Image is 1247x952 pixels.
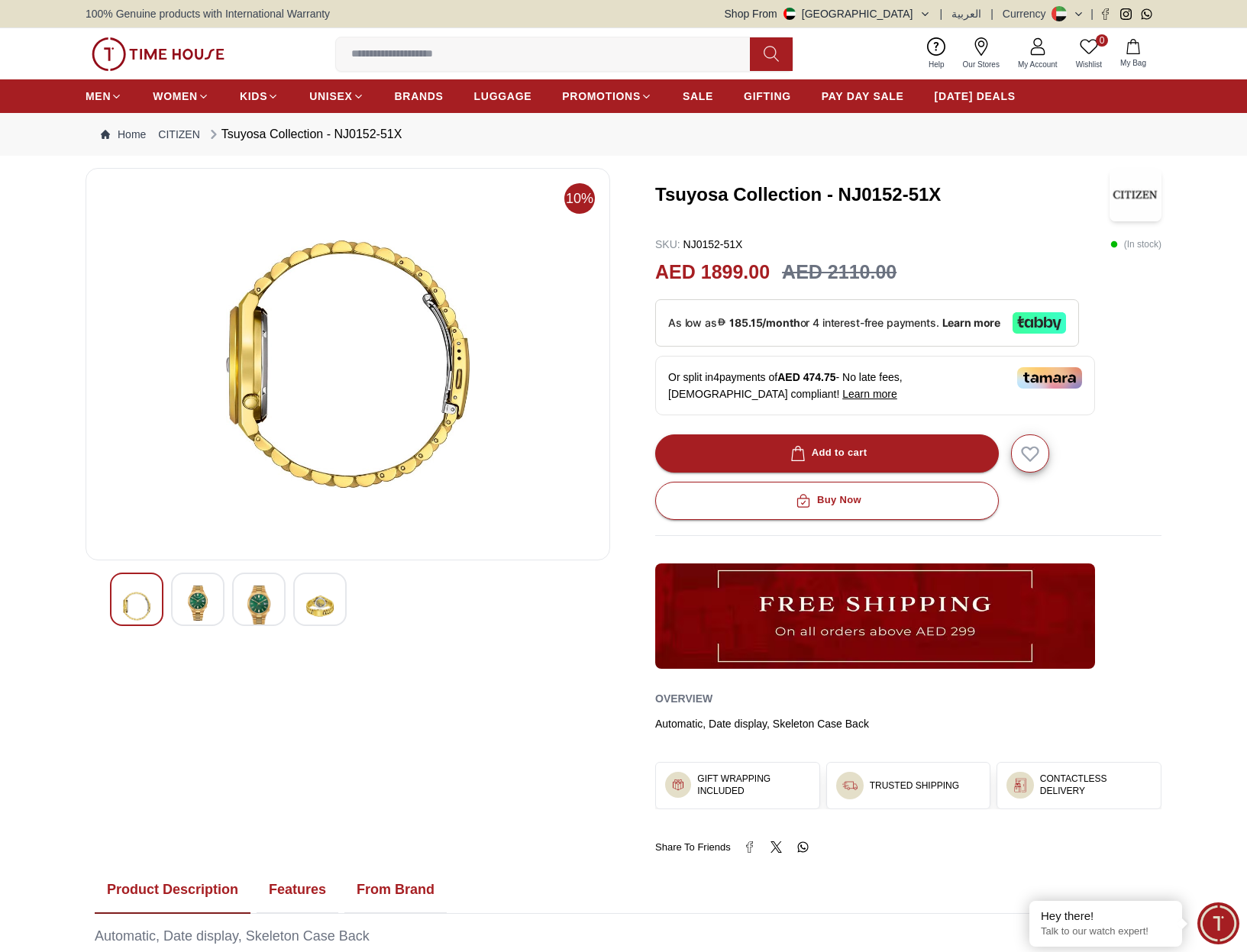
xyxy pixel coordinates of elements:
a: Home [101,127,146,142]
span: PAY DAY SALE [822,89,904,104]
a: Help [919,34,954,73]
div: Automatic, Date display, Skeleton Case Back [95,926,1152,947]
span: My Bag [1114,57,1152,69]
nav: Breadcrumb [86,113,1161,156]
a: PAY DAY SALE [822,82,904,110]
img: ... [842,778,858,793]
span: MEN [86,89,111,104]
button: Add to cart [655,434,999,473]
span: SALE [683,89,713,104]
img: Tsuyosa Collection - NJ0152-51X [99,181,597,547]
div: Automatic, Date display, Skeleton Case Back [655,716,1161,731]
div: Chat Widget [1197,902,1239,944]
a: MEN [86,82,122,110]
p: ( In stock ) [1110,237,1161,252]
a: KIDS [240,82,279,110]
a: PROMOTIONS [562,82,652,110]
img: ... [1013,778,1027,792]
span: 10% [564,183,595,214]
img: United Arab Emirates [783,8,796,20]
img: ... [655,563,1095,669]
img: Tsuyosa Collection - NJ0152-51X [245,586,273,627]
h3: AED 2110.00 [782,258,896,287]
span: [DATE] DEALS [935,89,1016,104]
h3: CONTACTLESS DELIVERY [1040,773,1152,797]
span: UNISEX [309,89,352,104]
button: Product Description [95,866,250,914]
p: Talk to our watch expert! [1041,925,1171,938]
button: العربية [951,6,981,21]
button: Shop From[GEOGRAPHIC_DATA] [725,6,931,21]
h2: Overview [655,687,712,710]
span: KIDS [240,89,267,104]
span: WOMEN [153,89,198,104]
button: Buy Now [655,482,999,520]
a: BRANDS [395,82,444,110]
h3: GIFT WRAPPING INCLUDED [697,773,809,797]
span: AED 474.75 [777,371,835,383]
img: ... [671,778,685,792]
button: From Brand [344,866,447,914]
span: Wishlist [1070,59,1108,70]
a: Facebook [1100,8,1111,20]
a: LUGGAGE [474,82,532,110]
a: [DATE] DEALS [935,82,1016,110]
a: CITIZEN [158,127,199,142]
span: LUGGAGE [474,89,532,104]
img: Tsuyosa Collection - NJ0152-51X [306,586,334,627]
span: BRANDS [395,89,444,104]
img: Tsuyosa Collection - NJ0152-51X [123,586,150,627]
span: | [1090,6,1094,21]
button: Features [257,866,338,914]
a: GIFTING [744,82,791,110]
span: My Account [1012,59,1064,70]
h2: AED 1899.00 [655,258,770,287]
img: Tsuyosa Collection - NJ0152-51X [184,586,212,621]
span: Learn more [842,388,897,400]
span: SKU : [655,238,680,250]
span: 100% Genuine products with International Warranty [86,6,330,21]
a: WOMEN [153,82,209,110]
a: Our Stores [954,34,1009,73]
div: Currency [1003,6,1052,21]
span: 0 [1096,34,1108,47]
a: Whatsapp [1141,8,1152,20]
span: PROMOTIONS [562,89,641,104]
span: | [940,6,943,21]
div: Tsuyosa Collection - NJ0152-51X [206,125,402,144]
span: Help [922,59,951,70]
a: Instagram [1120,8,1132,20]
span: GIFTING [744,89,791,104]
span: Our Stores [957,59,1006,70]
span: | [990,6,993,21]
img: Tsuyosa Collection - NJ0152-51X [1110,168,1161,221]
div: Buy Now [793,492,861,509]
span: Share To Friends [655,840,731,855]
a: SALE [683,82,713,110]
button: My Bag [1111,36,1155,72]
h3: Tsuyosa Collection - NJ0152-51X [655,182,1110,207]
a: 0Wishlist [1067,34,1111,73]
h3: TRUSTED SHIPPING [870,779,959,792]
div: Hey there! [1041,908,1171,924]
img: Tamara [1017,367,1082,389]
a: UNISEX [309,82,363,110]
img: ... [92,37,225,71]
div: Add to cart [787,444,867,462]
p: NJ0152-51X [655,237,742,252]
div: Or split in 4 payments of - No late fees, [DEMOGRAPHIC_DATA] compliant! [655,356,1095,415]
